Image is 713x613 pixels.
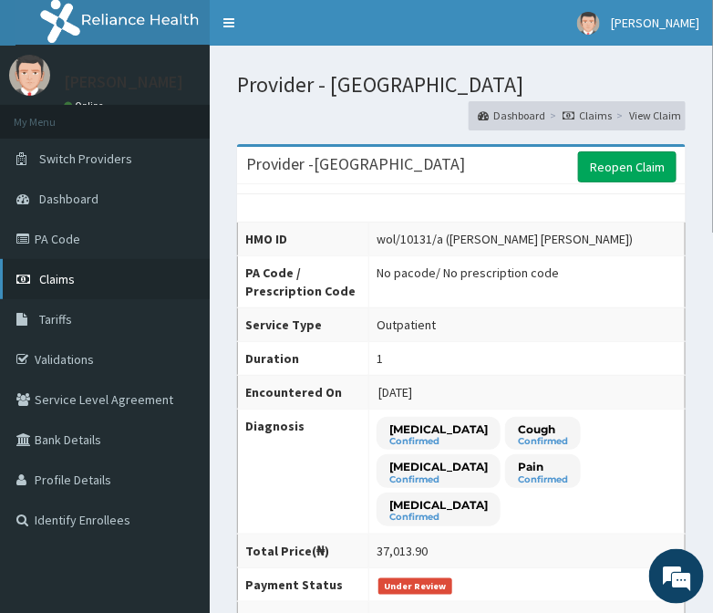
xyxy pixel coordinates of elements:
span: Claims [39,271,75,287]
div: Minimize live chat window [299,9,343,53]
div: wol/10131/a ([PERSON_NAME] [PERSON_NAME]) [377,230,633,248]
p: [MEDICAL_DATA] [389,459,488,474]
small: Confirmed [389,437,488,446]
th: Diagnosis [238,409,369,535]
div: No pacode / No prescription code [377,264,559,282]
a: Reopen Claim [578,151,677,182]
p: [PERSON_NAME] [64,74,183,90]
a: Dashboard [478,108,545,123]
span: We're online! [106,188,252,372]
div: 1 [377,349,383,368]
p: Pain [518,459,568,474]
th: Total Price(₦) [238,535,369,568]
p: Cough [518,421,568,437]
th: Service Type [238,307,369,341]
div: Chat with us now [95,102,306,126]
img: User Image [9,55,50,96]
span: [DATE] [378,384,412,400]
a: Online [64,99,108,112]
span: Tariffs [39,311,72,327]
small: Confirmed [389,475,488,484]
p: [MEDICAL_DATA] [389,497,488,513]
a: View Claim [629,108,681,123]
span: Switch Providers [39,151,132,167]
h3: Provider - [GEOGRAPHIC_DATA] [246,156,465,172]
small: Confirmed [389,513,488,522]
small: Confirmed [518,437,568,446]
p: [MEDICAL_DATA] [389,421,488,437]
div: Outpatient [377,316,436,334]
th: Duration [238,341,369,375]
img: d_794563401_company_1708531726252_794563401 [34,91,74,137]
th: PA Code / Prescription Code [238,255,369,307]
span: Under Review [378,578,452,595]
img: User Image [577,12,600,35]
h1: Provider - [GEOGRAPHIC_DATA] [237,73,686,97]
textarea: Type your message and hit 'Enter' [9,414,347,478]
th: Encountered On [238,375,369,409]
small: Confirmed [518,475,568,484]
span: [PERSON_NAME] [611,15,699,31]
th: HMO ID [238,222,369,255]
a: Claims [563,108,612,123]
div: 37,013.90 [377,542,428,560]
span: Dashboard [39,191,98,207]
th: Payment Status [238,568,369,602]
